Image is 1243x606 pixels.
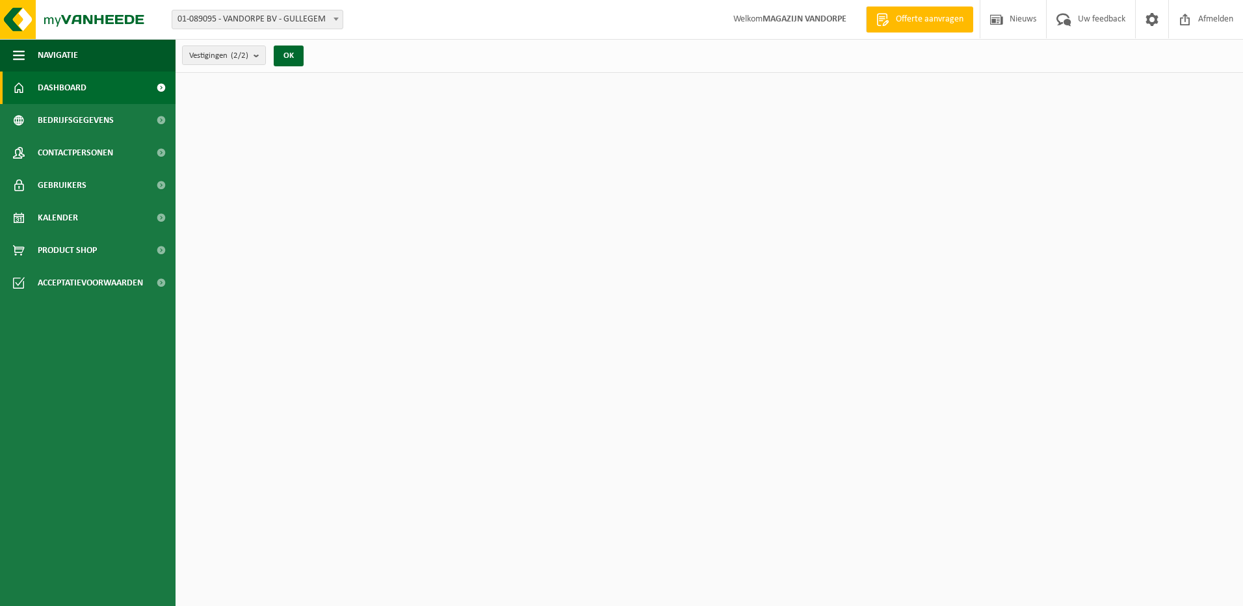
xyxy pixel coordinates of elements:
span: Bedrijfsgegevens [38,104,114,137]
a: Offerte aanvragen [866,7,973,33]
span: Acceptatievoorwaarden [38,267,143,299]
span: 01-089095 - VANDORPE BV - GULLEGEM [172,10,343,29]
span: Kalender [38,202,78,234]
span: Vestigingen [189,46,248,66]
span: Contactpersonen [38,137,113,169]
count: (2/2) [231,51,248,60]
span: Product Shop [38,234,97,267]
strong: MAGAZIJN VANDORPE [763,14,846,24]
button: Vestigingen(2/2) [182,46,266,65]
span: Gebruikers [38,169,86,202]
span: Navigatie [38,39,78,72]
span: Offerte aanvragen [893,13,967,26]
span: Dashboard [38,72,86,104]
button: OK [274,46,304,66]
